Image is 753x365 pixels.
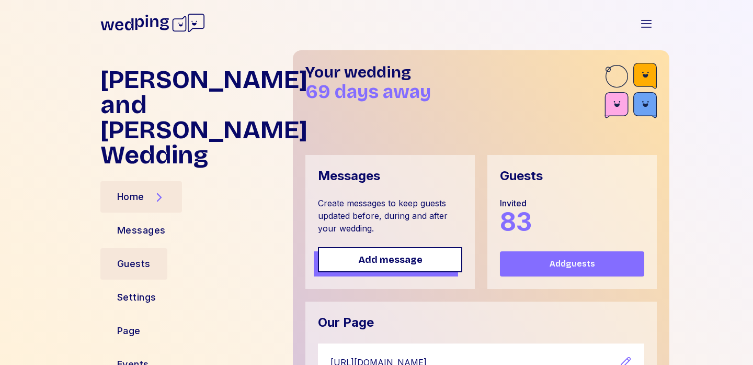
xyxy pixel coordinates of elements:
div: Guests [500,168,543,184]
h1: [PERSON_NAME] and [PERSON_NAME] Wedding [100,67,284,168]
div: Our Page [318,314,374,331]
div: Messages [117,223,166,238]
div: Home [117,190,144,204]
span: 83 [500,206,532,237]
button: Addguests [500,251,644,276]
span: Add message [358,252,423,267]
button: Add message [318,247,462,272]
img: guest-accent-br.svg [604,63,657,121]
span: Add guests [550,258,595,270]
h1: Your wedding [305,63,604,82]
div: Settings [117,290,156,305]
span: 69 days away [305,81,431,103]
div: Invited [500,197,532,209]
div: Page [117,324,141,338]
div: Messages [318,168,380,184]
div: Create messages to keep guests updated before, during and after your wedding. [318,197,462,235]
div: Guests [117,257,151,271]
